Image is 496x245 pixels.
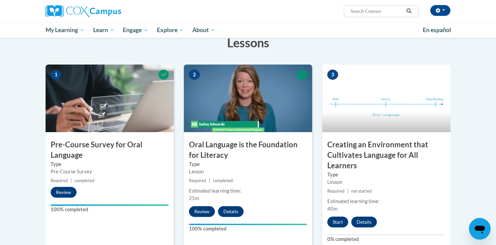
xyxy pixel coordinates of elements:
[351,217,377,227] button: Details
[188,22,220,38] a: About
[51,168,169,175] div: Pre-Course Survey
[327,217,348,227] button: Start
[189,206,215,217] button: Review
[189,224,307,225] div: Your progress
[327,171,445,178] label: Type
[189,178,206,183] span: Required
[51,204,169,206] div: Your progress
[351,189,372,194] span: not started
[430,5,450,16] button: Account Settings
[46,5,174,17] a: Cox Campus
[189,70,200,80] span: 2
[41,22,89,38] a: My Learning
[189,195,199,201] span: 25m
[327,70,338,80] span: 3
[327,236,445,243] label: 0% completed
[46,34,450,51] h3: Lessons
[93,26,114,34] span: Learn
[189,187,307,195] div: Estimated learning time:
[51,178,68,183] span: Required
[189,161,307,168] label: Type
[469,218,491,240] iframe: Button to launch messaging window
[347,189,349,194] span: |
[184,140,312,161] h3: Oral Language is the Foundation for Literacy
[418,23,456,37] a: En español
[327,206,337,212] span: 40m
[89,22,119,38] a: Learn
[209,178,210,183] span: |
[35,22,461,38] div: Main menu
[46,5,121,17] img: Cox Campus
[423,26,451,33] span: En español
[157,26,184,34] span: Explore
[192,26,215,34] span: About
[213,178,233,183] span: completed
[153,22,188,38] a: Explore
[350,7,404,15] input: Search Courses
[51,161,169,168] label: Type
[327,178,445,186] div: Lesson
[118,22,153,38] a: Engage
[75,178,94,183] span: completed
[327,189,345,194] span: Required
[51,70,61,80] span: 1
[189,225,307,232] label: 100% completed
[46,26,84,34] span: My Learning
[51,206,169,213] label: 100% completed
[218,206,244,217] button: Details
[404,7,414,15] button: Search
[322,140,450,171] h3: Creating an Environment that Cultivates Language for All Learners
[51,187,77,198] button: Review
[123,26,148,34] span: Engage
[327,198,445,205] div: Estimated learning time:
[189,168,307,175] div: Lesson
[184,65,312,132] img: Course Image
[46,65,174,132] img: Course Image
[322,65,450,132] img: Course Image
[46,140,174,161] h3: Pre-Course Survey for Oral Language
[71,178,72,183] span: |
